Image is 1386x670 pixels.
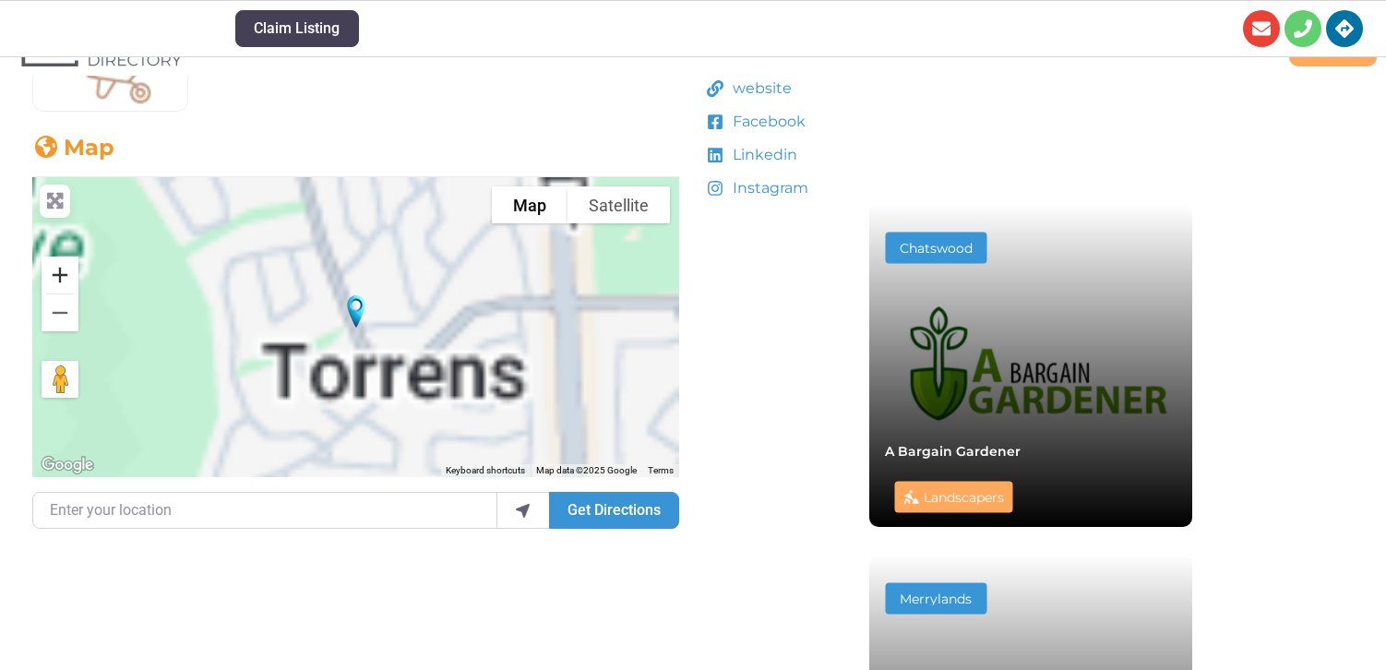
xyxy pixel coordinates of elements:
[568,186,670,223] button: Show satellite imagery
[549,492,679,529] button: Get Directions
[32,134,114,161] a: Map
[536,465,637,475] span: Map data ©2025 Google
[492,186,568,223] button: Show street map
[42,257,78,293] button: Zoom in
[728,144,797,166] span: Linkedin
[42,361,78,398] button: Drag Pegman onto the map to open Street View
[496,492,550,529] div: use my location
[894,241,977,254] div: Chatswood
[42,294,78,331] button: Zoom out
[37,453,98,477] a: Open this area in Google Maps (opens a new window)
[32,492,497,529] input: Enter your location
[648,465,674,475] a: Terms (opens in new tab)
[340,288,373,335] div: At Home Landscape Pty Ltd
[924,488,1004,505] a: Landscapers
[37,453,98,477] img: Google
[235,10,358,47] button: Claim Listing
[728,177,808,199] span: Instagram
[728,111,806,133] span: Facebook
[885,442,1021,459] a: A Bargain Gardener
[894,592,977,604] div: Merrylands
[446,464,525,477] button: Keyboard shortcuts
[728,78,792,100] span: website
